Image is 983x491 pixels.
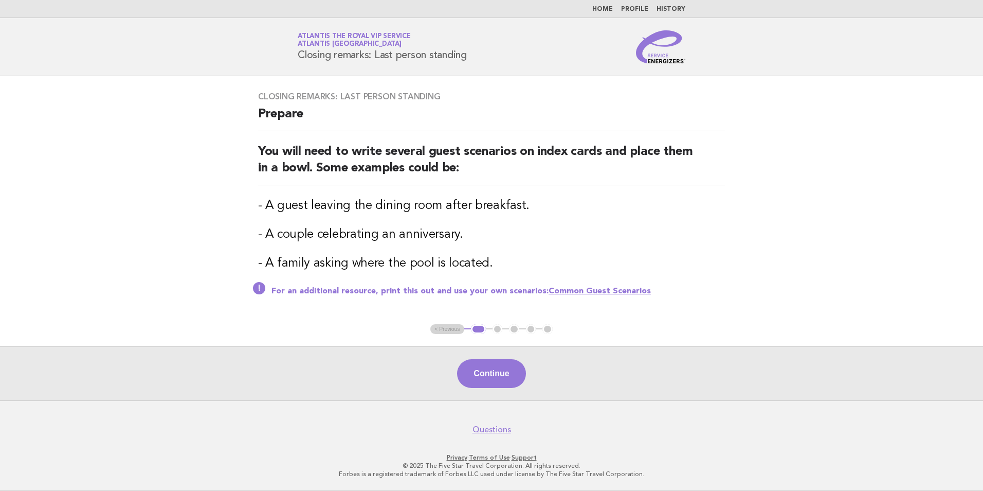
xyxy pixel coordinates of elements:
[258,198,725,214] h3: - A guest leaving the dining room after breakfast.
[258,106,725,131] h2: Prepare
[471,324,486,335] button: 1
[447,454,467,461] a: Privacy
[636,30,685,63] img: Service Energizers
[512,454,537,461] a: Support
[177,462,806,470] p: © 2025 The Five Star Travel Corporation. All rights reserved.
[258,226,725,243] h3: - A couple celebrating an anniversary.
[472,425,511,435] a: Questions
[657,6,685,12] a: History
[258,255,725,272] h3: - A family asking where the pool is located.
[271,286,725,296] p: For an additional resource, print this out and use your own scenarios:
[298,33,467,60] h1: Closing remarks: Last person standing
[549,287,651,295] a: Common Guest Scenarios
[621,6,648,12] a: Profile
[258,92,725,102] h3: Closing remarks: Last person standing
[177,470,806,478] p: Forbes is a registered trademark of Forbes LLC used under license by The Five Star Travel Corpora...
[457,359,525,388] button: Continue
[258,144,725,185] h2: You will need to write several guest scenarios on index cards and place them in a bowl. Some exam...
[592,6,613,12] a: Home
[469,454,510,461] a: Terms of Use
[298,41,402,48] span: Atlantis [GEOGRAPHIC_DATA]
[177,453,806,462] p: · ·
[298,33,411,47] a: Atlantis the Royal VIP ServiceAtlantis [GEOGRAPHIC_DATA]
